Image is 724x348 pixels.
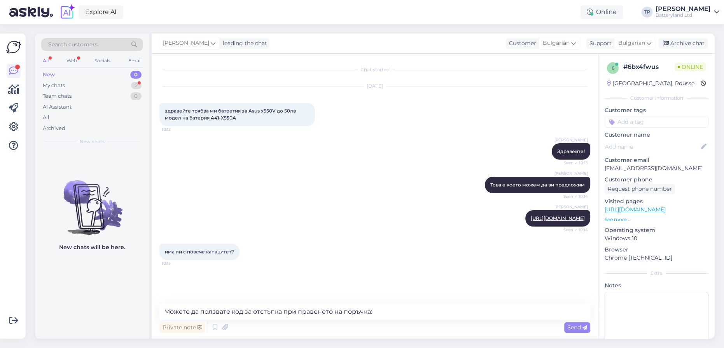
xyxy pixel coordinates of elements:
[165,108,297,121] span: здравейте трябва ми батеетия за Asus x550V до 50лв модел на батерия A41-X550A
[605,270,708,277] div: Extra
[531,215,585,221] a: [URL][DOMAIN_NAME]
[165,249,234,255] span: има ли с повече капацитет?
[159,304,590,320] textarea: Можете да ползвате код за отстъпка при правенето на поръчка:
[605,281,708,290] p: Notes
[605,106,708,114] p: Customer tags
[130,71,142,79] div: 0
[59,4,75,20] img: explore-ai
[656,6,711,12] div: [PERSON_NAME]
[559,227,588,233] span: Seen ✓ 10:14
[656,12,711,18] div: Batteryland Ltd
[659,38,708,49] div: Archive chat
[586,39,612,47] div: Support
[43,92,72,100] div: Team chats
[605,95,708,102] div: Customer information
[623,62,675,72] div: # 6bx4fwus
[43,82,65,90] div: My chats
[59,243,125,251] p: New chats will be here.
[543,39,570,47] span: Bulgarian
[618,39,645,47] span: Bulgarian
[557,148,585,154] span: Здравейте!
[35,166,149,236] img: No chats
[41,56,50,66] div: All
[554,137,588,143] span: [PERSON_NAME]
[159,66,590,73] div: Chat started
[80,138,105,145] span: New chats
[43,114,49,121] div: All
[131,82,142,90] div: 2
[43,125,65,132] div: Archived
[642,7,652,18] div: TP
[159,322,205,333] div: Private note
[605,116,708,128] input: Add a tag
[605,131,708,139] p: Customer name
[605,197,708,206] p: Visited pages
[605,156,708,164] p: Customer email
[605,226,708,234] p: Operating system
[162,260,191,266] span: 10:15
[65,56,79,66] div: Web
[559,160,588,166] span: Seen ✓ 10:13
[605,254,708,262] p: Chrome [TECHNICAL_ID]
[605,216,708,223] p: See more ...
[43,103,72,111] div: AI Assistant
[605,206,666,213] a: [URL][DOMAIN_NAME]
[79,5,123,19] a: Explore AI
[48,40,98,49] span: Search customers
[559,193,588,199] span: Seen ✓ 10:14
[605,234,708,243] p: Windows 10
[506,39,536,47] div: Customer
[159,83,590,90] div: [DATE]
[6,40,21,54] img: Askly Logo
[605,246,708,254] p: Browser
[605,142,700,151] input: Add name
[220,39,267,47] div: leading the chat
[605,184,675,194] div: Request phone number
[162,127,191,132] span: 10:12
[43,71,55,79] div: New
[130,92,142,100] div: 0
[612,65,614,71] span: 6
[93,56,112,66] div: Socials
[127,56,143,66] div: Email
[581,5,623,19] div: Online
[605,176,708,184] p: Customer phone
[675,63,706,71] span: Online
[567,324,587,331] span: Send
[554,170,588,176] span: [PERSON_NAME]
[605,164,708,172] p: [EMAIL_ADDRESS][DOMAIN_NAME]
[490,182,585,188] span: Това е което можем да ви предложим
[656,6,719,18] a: [PERSON_NAME]Batteryland Ltd
[163,39,209,47] span: [PERSON_NAME]
[607,79,694,88] div: [GEOGRAPHIC_DATA], Rousse
[554,204,588,210] span: [PERSON_NAME]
